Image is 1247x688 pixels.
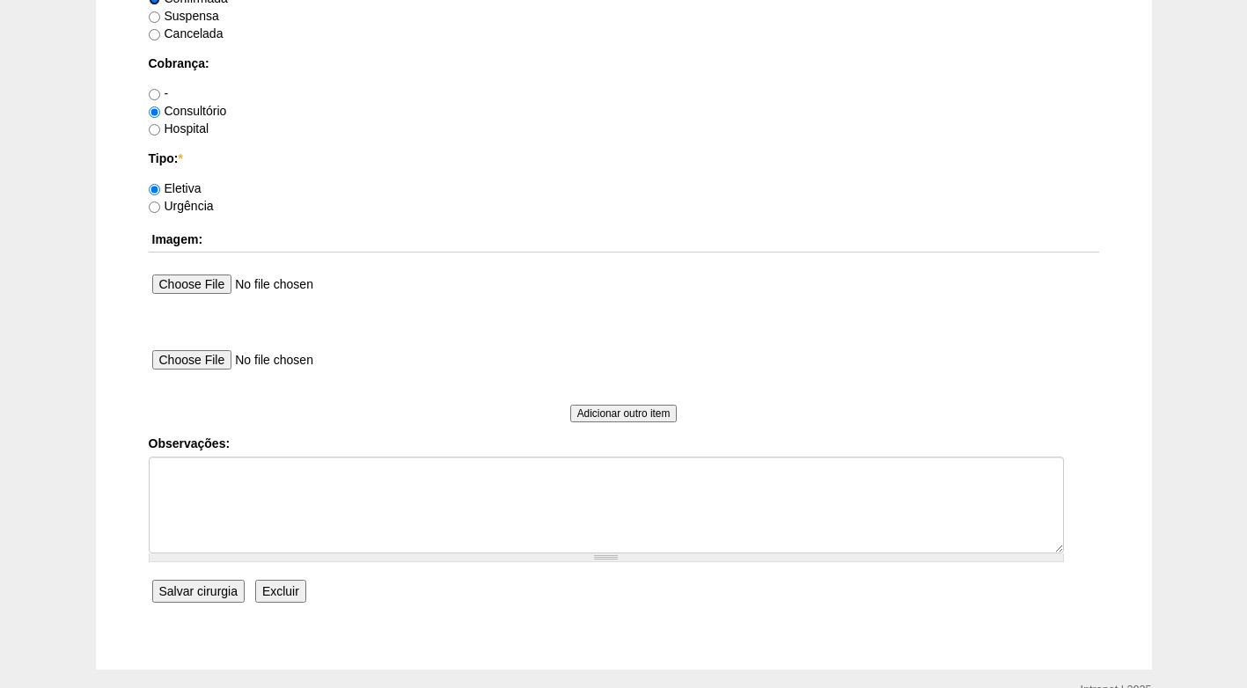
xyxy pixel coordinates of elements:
label: Urgência [149,199,214,213]
input: Cancelada [149,29,160,40]
label: Tipo: [149,150,1099,167]
input: Hospital [149,124,160,135]
th: Imagem: [149,227,1099,253]
label: Hospital [149,121,209,135]
input: Eletiva [149,184,160,195]
label: Consultório [149,104,227,118]
input: Consultório [149,106,160,118]
label: - [149,86,169,100]
span: Este campo é obrigatório. [178,151,182,165]
label: Suspensa [149,9,219,23]
input: Salvar cirurgia [152,580,245,603]
input: Suspensa [149,11,160,23]
input: Excluir [255,580,306,603]
input: Adicionar outro item [570,405,678,422]
label: Eletiva [149,181,202,195]
input: Urgência [149,201,160,213]
label: Observações: [149,435,1099,452]
input: - [149,89,160,100]
label: Cancelada [149,26,224,40]
label: Cobrança: [149,55,1099,72]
